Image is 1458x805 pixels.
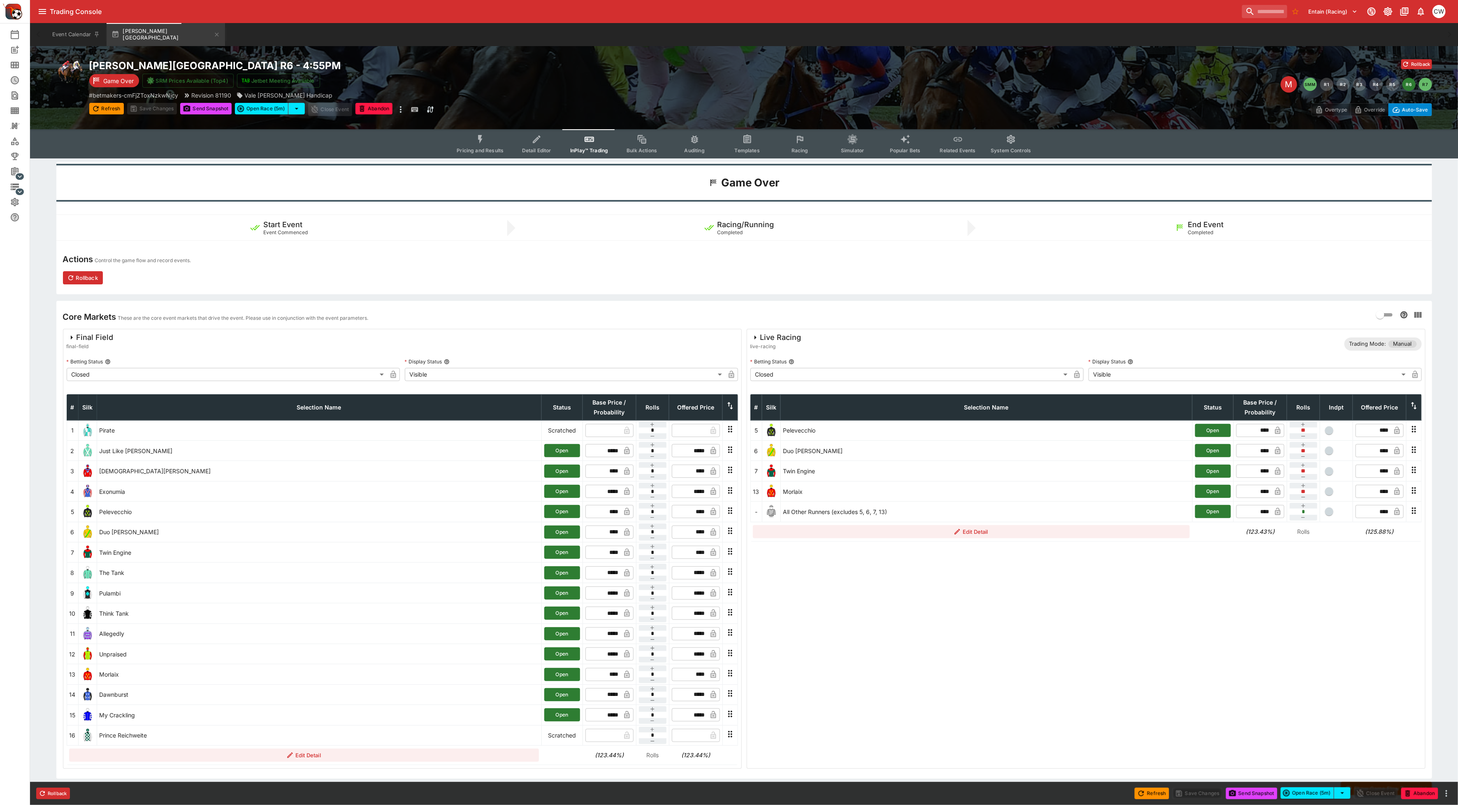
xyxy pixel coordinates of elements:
[235,103,288,114] button: Open Race (5m)
[97,542,541,563] td: Twin Engine
[396,103,406,116] button: more
[81,566,94,579] img: runner 8
[67,358,103,365] p: Betting Status
[444,359,450,365] button: Display Status
[81,444,94,457] img: runner 2
[450,129,1038,158] div: Event type filters
[1188,220,1224,229] h5: End Event
[97,394,541,420] th: Selection Name
[544,546,580,559] button: Open
[97,684,541,705] td: Dawnburst
[67,342,114,351] span: final-field
[97,502,541,522] td: Pelevecchio
[750,368,1070,381] div: Closed
[841,147,864,154] span: Simulator
[522,147,551,154] span: Detail Editor
[67,394,78,420] th: #
[67,684,78,705] td: 14
[67,420,78,440] td: 1
[1401,789,1438,797] span: Mark an event as closed and abandoned.
[765,485,778,498] img: runner 13
[67,624,78,644] td: 11
[142,74,234,88] button: SRM Prices Available (Top4)
[67,461,78,481] td: 3
[81,708,94,721] img: runner 15
[97,583,541,603] td: Pulambi
[544,607,580,620] button: Open
[67,644,78,664] td: 12
[750,342,801,351] span: live-racing
[1430,2,1448,21] button: Christopher Winter
[1364,4,1379,19] button: Connected to PK
[1334,787,1351,799] button: select merge strategy
[544,426,580,435] p: Scratched
[722,176,780,190] h1: Game Over
[81,688,94,701] img: runner 14
[1414,4,1428,19] button: Notifications
[36,788,70,799] button: Rollback
[67,563,78,583] td: 8
[544,708,580,721] button: Open
[81,586,94,600] img: runner 9
[1401,788,1438,799] button: Abandon
[1353,394,1406,420] th: Offered Price
[1349,340,1386,348] p: Trading Mode:
[81,485,94,498] img: runner 4
[991,147,1031,154] span: System Controls
[544,586,580,600] button: Open
[95,256,191,265] p: Control the game flow and record events.
[765,465,778,478] img: runner 7
[67,603,78,624] td: 10
[750,333,801,342] div: Live Racing
[544,444,580,457] button: Open
[765,444,778,457] img: runner 6
[10,106,33,116] div: Template Search
[105,359,111,365] button: Betting Status
[355,104,392,112] span: Mark an event as closed and abandoned.
[10,30,33,40] div: Event Calendar
[81,505,94,518] img: runner 5
[67,522,78,542] td: 6
[56,59,83,86] img: horse_racing.png
[97,624,541,644] td: Allegedly
[457,147,504,154] span: Pricing and Results
[1312,103,1351,116] button: Overtype
[1236,527,1284,536] h6: (123.43%)
[67,725,78,745] td: 16
[10,182,33,192] div: Infrastructure
[1337,78,1350,91] button: R2
[35,4,50,19] button: open drawer
[97,603,541,624] td: Think Tank
[1195,505,1231,518] button: Open
[10,151,33,161] div: Tournaments
[544,526,580,539] button: Open
[97,664,541,684] td: Morlaix
[1402,78,1416,91] button: R6
[544,465,580,478] button: Open
[1289,5,1302,18] button: No Bookmarks
[10,167,33,177] div: Management
[69,749,539,762] button: Edit Detail
[762,394,780,420] th: Silk
[63,312,116,322] h4: Core Markets
[1135,788,1169,799] button: Refresh
[67,705,78,725] td: 15
[544,688,580,701] button: Open
[1419,78,1432,91] button: R7
[585,751,634,759] h6: (123.44%)
[544,627,580,640] button: Open
[1325,105,1347,114] p: Overtype
[1233,394,1287,420] th: Base Price / Probability
[50,7,1239,16] div: Trading Console
[1226,788,1277,799] button: Send Snapshot
[97,461,541,481] td: [DEMOGRAPHIC_DATA][PERSON_NAME]
[1195,444,1231,457] button: Open
[1195,465,1231,478] button: Open
[2,2,22,21] img: PriceKinetics Logo
[570,147,608,154] span: InPlay™ Trading
[1432,5,1446,18] div: Christopher Winter
[235,103,305,114] div: split button
[1320,394,1353,420] th: Independent
[405,358,442,365] p: Display Status
[544,505,580,518] button: Open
